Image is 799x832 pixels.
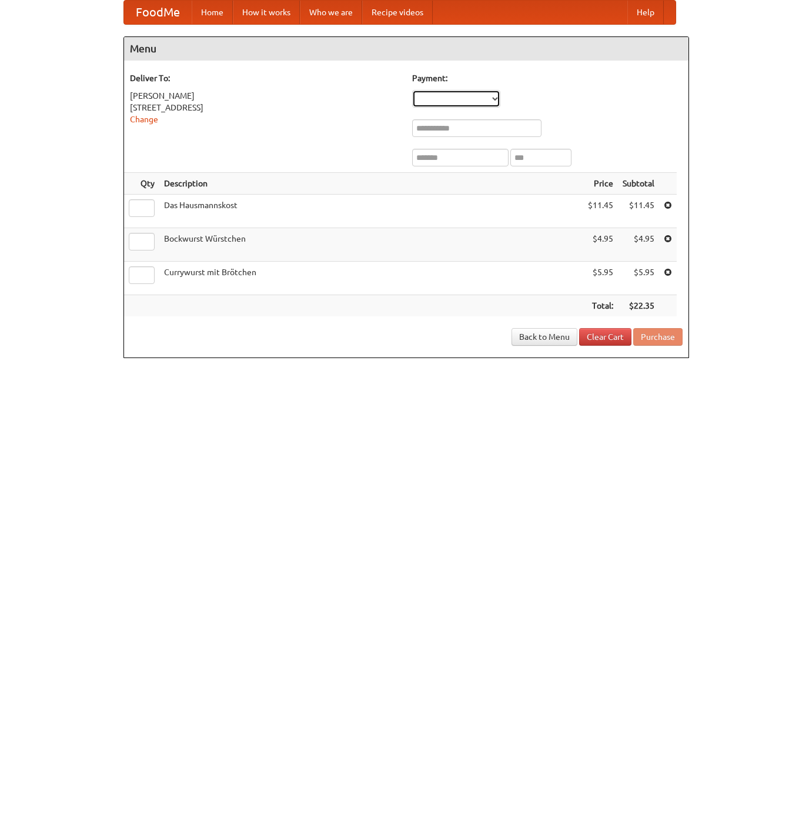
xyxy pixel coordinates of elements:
[130,102,400,113] div: [STREET_ADDRESS]
[512,328,577,346] a: Back to Menu
[618,195,659,228] td: $11.45
[583,295,618,317] th: Total:
[583,228,618,262] td: $4.95
[618,262,659,295] td: $5.95
[124,173,159,195] th: Qty
[583,262,618,295] td: $5.95
[159,262,583,295] td: Currywurst mit Brötchen
[159,173,583,195] th: Description
[618,173,659,195] th: Subtotal
[124,1,192,24] a: FoodMe
[633,328,683,346] button: Purchase
[618,295,659,317] th: $22.35
[130,72,400,84] h5: Deliver To:
[618,228,659,262] td: $4.95
[130,115,158,124] a: Change
[159,228,583,262] td: Bockwurst Würstchen
[579,328,631,346] a: Clear Cart
[124,37,688,61] h4: Menu
[627,1,664,24] a: Help
[192,1,233,24] a: Home
[300,1,362,24] a: Who we are
[412,72,683,84] h5: Payment:
[130,90,400,102] div: [PERSON_NAME]
[159,195,583,228] td: Das Hausmannskost
[362,1,433,24] a: Recipe videos
[583,173,618,195] th: Price
[233,1,300,24] a: How it works
[583,195,618,228] td: $11.45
